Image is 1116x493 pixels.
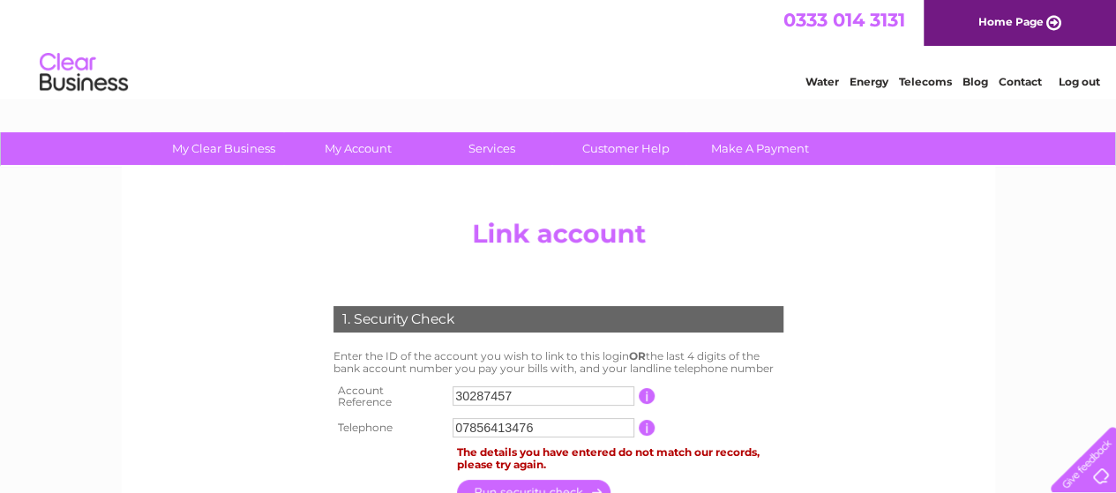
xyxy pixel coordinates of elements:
img: logo.png [39,46,129,100]
a: Customer Help [553,132,699,165]
a: Services [419,132,565,165]
div: The details you have entered do not match our records, please try again. [457,446,783,471]
a: Telecoms [899,75,952,88]
div: 1. Security Check [333,306,783,332]
a: My Clear Business [151,132,296,165]
a: Water [805,75,839,88]
a: Blog [962,75,988,88]
a: Make A Payment [687,132,833,165]
b: OR [629,349,646,362]
div: Clear Business is a trading name of Verastar Limited (registered in [GEOGRAPHIC_DATA] No. 3667643... [142,10,976,86]
a: 0333 014 3131 [783,9,905,31]
input: Information [639,420,655,436]
input: Information [639,388,655,404]
th: Telephone [329,414,449,442]
th: Account Reference [329,379,449,415]
a: Energy [850,75,888,88]
a: My Account [285,132,431,165]
a: Log out [1058,75,1099,88]
a: Contact [999,75,1042,88]
td: Enter the ID of the account you wish to link to this login the last 4 digits of the bank account ... [329,346,788,379]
